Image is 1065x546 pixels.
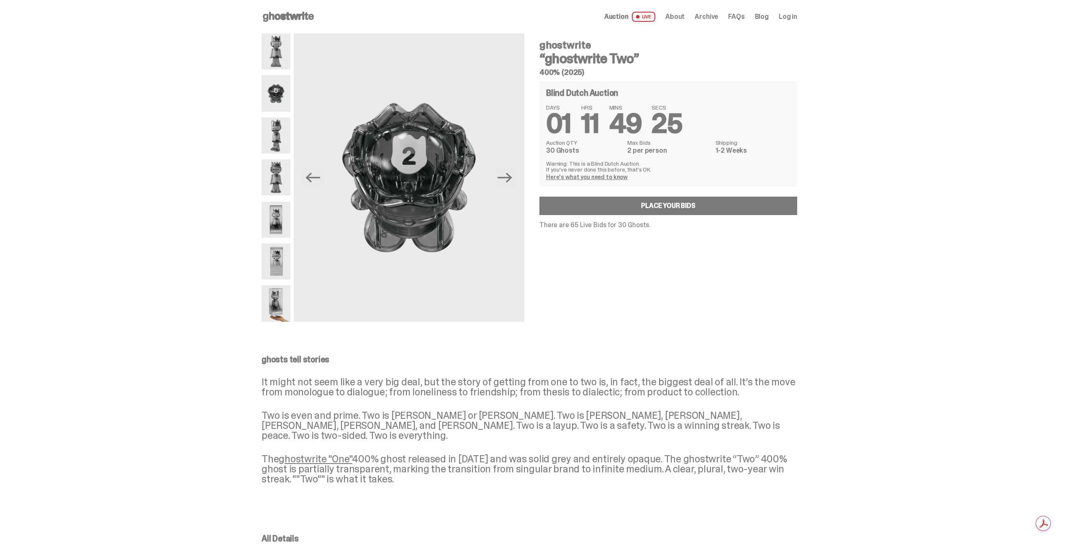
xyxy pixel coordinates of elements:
p: All Details [262,534,395,543]
span: MINS [609,105,642,110]
span: DAYS [546,105,571,110]
dd: 2 per person [627,147,710,154]
dt: Auction QTY [546,140,622,146]
span: 11 [581,106,599,141]
h5: 400% (2025) [539,69,797,76]
span: SECS [652,105,682,110]
a: Archive [695,13,718,20]
dd: 1-2 Weeks [716,147,790,154]
h4: ghostwrite [539,40,797,50]
p: Two is even and prime. Two is [PERSON_NAME] or [PERSON_NAME]. Two is [PERSON_NAME], [PERSON_NAME]... [262,410,797,441]
a: FAQs [728,13,744,20]
h3: “ghostwrite Two” [539,52,797,65]
span: LIVE [632,12,656,22]
img: ghostwrite_Two_8.png [262,159,290,195]
a: Place your Bids [539,197,797,215]
img: ghostwrite_Two_13.png [262,75,290,111]
a: Log in [779,13,797,20]
span: HRS [581,105,599,110]
span: 49 [609,106,642,141]
img: ghostwrite_Two_2.png [262,118,290,154]
img: ghostwrite_Two_Last.png [262,285,290,321]
a: ghostwrite "One" [279,452,352,465]
dt: Shipping [716,140,790,146]
span: Auction [604,13,629,20]
img: ghostwrite_Two_13.png [294,33,524,322]
dt: Max Bids [627,140,710,146]
a: Here's what you need to know [546,173,628,181]
span: 25 [652,106,682,141]
p: Warning: This is a Blind Dutch Auction. If you’ve never done this before, that’s OK. [546,161,790,172]
a: About [665,13,685,20]
dd: 30 Ghosts [546,147,622,154]
img: ghostwrite_Two_1.png [262,33,290,69]
p: There are 65 Live Bids for 30 Ghosts. [539,222,797,228]
img: ghostwrite_Two_17.png [262,244,290,279]
img: ghostwrite_Two_14.png [262,202,290,238]
a: Auction LIVE [604,12,655,22]
a: Blog [755,13,769,20]
p: It might not seem like a very big deal, but the story of getting from one to two is, in fact, the... [262,377,797,397]
button: Next [496,168,514,187]
span: 01 [546,106,571,141]
h4: Blind Dutch Auction [546,89,618,97]
p: The 400% ghost released in [DATE] and was solid grey and entirely opaque. The ghostwrite “Two” 40... [262,454,797,484]
p: ghosts tell stories [262,355,797,364]
button: Previous [304,168,322,187]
